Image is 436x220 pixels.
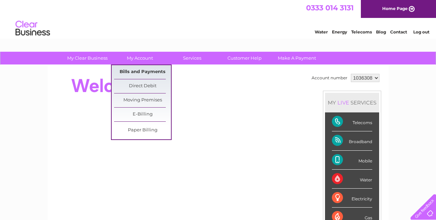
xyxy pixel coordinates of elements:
[216,52,273,64] a: Customer Help
[306,3,354,12] a: 0333 014 3131
[332,170,372,189] div: Water
[268,52,325,64] a: Make A Payment
[164,52,221,64] a: Services
[59,52,116,64] a: My Clear Business
[114,79,171,93] a: Direct Debit
[325,93,379,112] div: MY SERVICES
[332,112,372,131] div: Telecoms
[332,29,347,34] a: Energy
[376,29,386,34] a: Blog
[332,151,372,170] div: Mobile
[351,29,372,34] a: Telecoms
[310,72,349,84] td: Account number
[114,65,171,79] a: Bills and Payments
[413,29,429,34] a: Log out
[55,4,381,33] div: Clear Business is a trading name of Verastar Limited (registered in [GEOGRAPHIC_DATA] No. 3667643...
[332,189,372,208] div: Electricity
[114,108,171,121] a: E-Billing
[15,18,50,39] img: logo.png
[315,29,328,34] a: Water
[336,99,351,106] div: LIVE
[111,52,168,64] a: My Account
[390,29,407,34] a: Contact
[114,123,171,137] a: Paper Billing
[332,131,372,150] div: Broadband
[114,93,171,107] a: Moving Premises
